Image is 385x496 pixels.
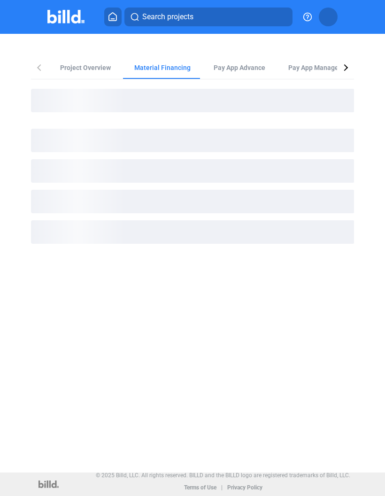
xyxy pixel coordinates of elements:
[184,484,216,491] b: Terms of Use
[124,8,293,26] button: Search projects
[31,159,354,183] div: loading
[288,63,341,72] span: Pay App Manager
[31,89,354,112] div: loading
[96,472,350,479] p: © 2025 Billd, LLC. All rights reserved. BILLD and the BILLD logo are registered trademarks of Bil...
[38,480,59,488] img: logo
[31,220,354,244] div: loading
[227,484,262,491] b: Privacy Policy
[134,63,191,72] div: Material Financing
[221,484,223,491] p: |
[142,11,193,23] span: Search projects
[31,129,354,152] div: loading
[47,10,85,23] img: Billd Company Logo
[31,190,354,213] div: loading
[60,63,111,72] div: Project Overview
[214,63,265,72] div: Pay App Advance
